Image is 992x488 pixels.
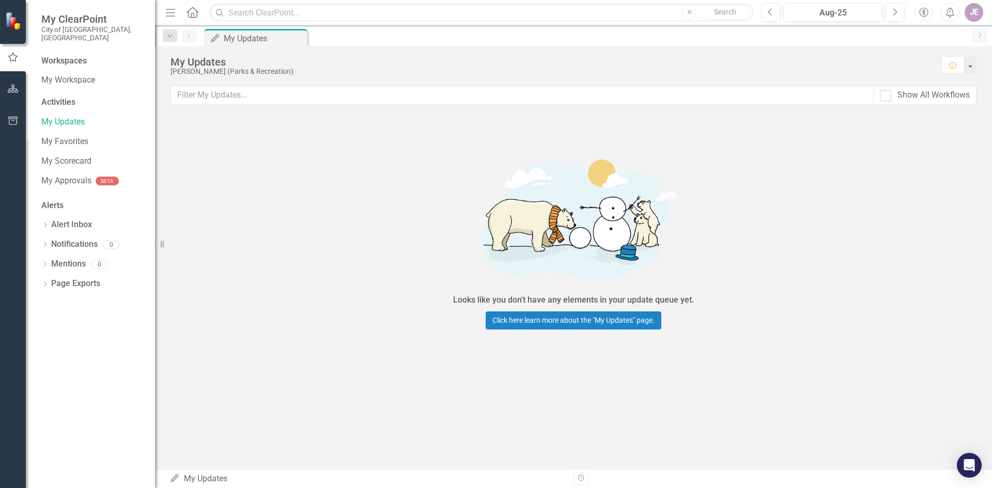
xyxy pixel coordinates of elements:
div: My Updates [171,56,931,68]
a: My Updates [41,116,145,128]
img: ClearPoint Strategy [5,11,23,29]
button: Search [699,5,751,20]
input: Filter My Updates... [171,86,874,105]
img: Getting started [419,145,729,292]
a: My Workspace [41,74,145,86]
small: City of [GEOGRAPHIC_DATA], [GEOGRAPHIC_DATA] [41,25,145,42]
button: JE [965,3,983,22]
div: BETA [96,177,119,185]
a: Alert Inbox [51,219,92,231]
div: [PERSON_NAME] (Parks & Recreation) [171,68,931,75]
div: 0 [103,240,119,249]
a: Click here learn more about the "My Updates" page. [486,311,661,329]
div: Workspaces [41,55,87,67]
div: Aug-25 [787,7,879,19]
div: Alerts [41,200,145,212]
div: Looks like you don't have any elements in your update queue yet. [453,294,694,306]
a: My Approvals [41,175,91,187]
div: Open Intercom Messenger [957,453,982,478]
div: 0 [91,260,107,269]
span: My ClearPoint [41,13,145,25]
a: My Favorites [41,136,145,148]
div: My Updates [169,473,566,485]
div: Show All Workflows [897,89,970,101]
div: My Updates [224,32,305,45]
button: Aug-25 [783,3,882,22]
a: My Scorecard [41,155,145,167]
input: Search ClearPoint... [209,4,753,22]
span: Search [714,8,736,16]
a: Mentions [51,258,86,270]
a: Notifications [51,239,98,250]
a: Page Exports [51,278,100,290]
div: Activities [41,97,145,108]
